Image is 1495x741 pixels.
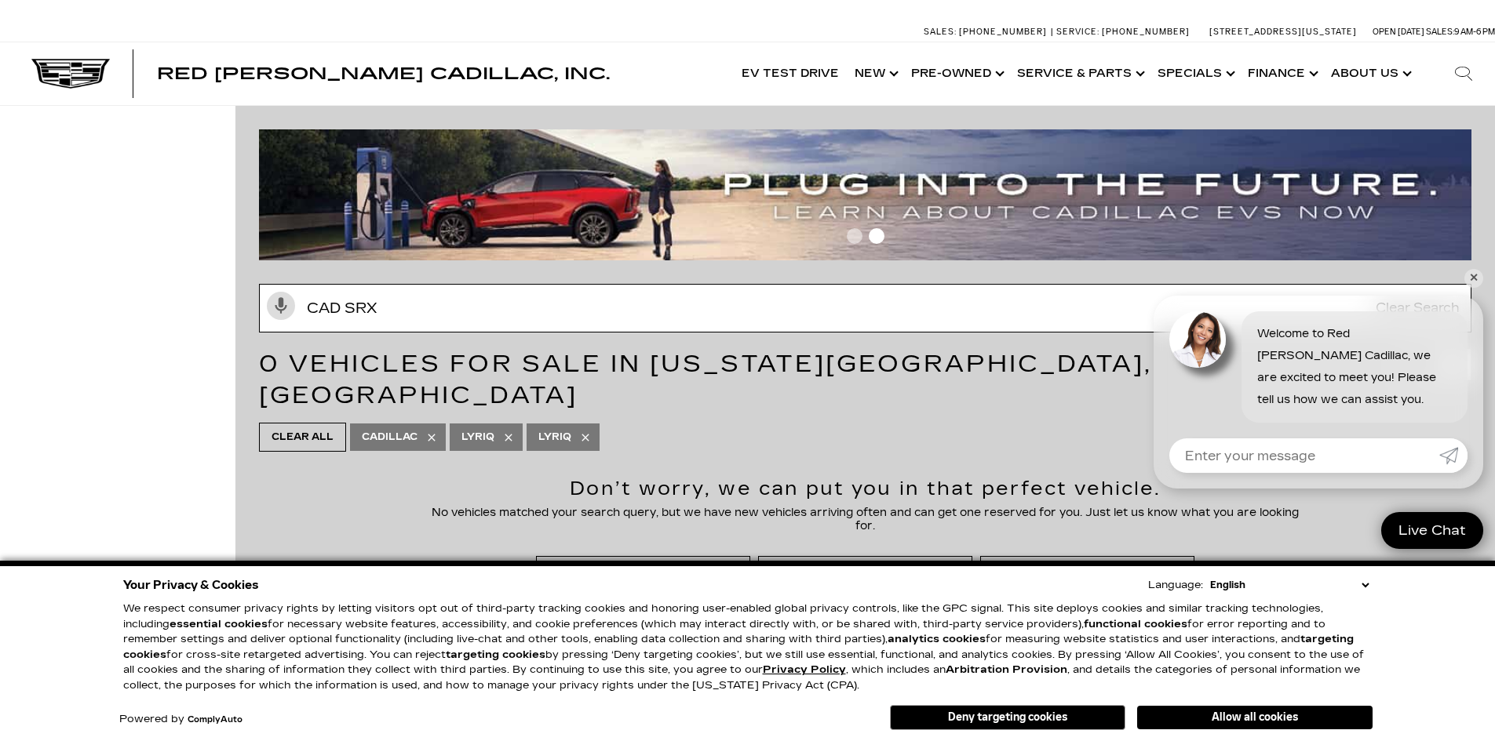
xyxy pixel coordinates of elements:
a: Pre-Owned [903,42,1009,105]
a: Submit [1439,438,1468,473]
img: Agent profile photo [1169,311,1226,368]
input: Search Inventory [259,284,1471,332]
strong: targeting cookies [446,648,545,661]
span: 9 AM-6 PM [1454,27,1495,37]
strong: Arbitration Provision [946,663,1067,676]
h2: Don’t worry, we can put you in that perfect vehicle. [421,479,1309,498]
a: EV Test Drive [734,42,847,105]
strong: analytics cookies [888,633,986,645]
span: Go to slide 2 [869,228,884,244]
div: Contact Us [536,556,750,588]
a: Finance [1240,42,1323,105]
img: Cadillac Dark Logo with Cadillac White Text [31,59,110,89]
a: New [847,42,903,105]
div: Reset Search [758,556,972,588]
span: Open [DATE] [1373,27,1424,37]
span: Red [PERSON_NAME] Cadillac, Inc. [157,64,610,83]
a: ComplyAuto [188,715,242,725]
span: LYRIQ [538,427,571,447]
span: Sales: [1426,27,1454,37]
strong: functional cookies [1084,618,1187,630]
div: Welcome to Red [PERSON_NAME] Cadillac, we are excited to meet you! Please tell us how we can assi... [1242,311,1468,423]
a: Service: [PHONE_NUMBER] [1051,27,1194,36]
strong: targeting cookies [123,633,1354,661]
span: Go to slide 1 [847,228,862,244]
a: [STREET_ADDRESS][US_STATE] [1209,27,1357,37]
div: Language: [1148,580,1203,590]
span: Live Chat [1391,521,1474,539]
a: Sales: [PHONE_NUMBER] [924,27,1051,36]
a: Privacy Policy [763,663,846,676]
a: Service & Parts [1009,42,1150,105]
button: Allow all cookies [1137,706,1373,729]
div: Powered by [119,714,242,725]
img: ev-blog-post-banners4 [259,129,1483,260]
select: Language Select [1206,577,1373,593]
span: Clear Search [1368,285,1468,332]
a: Live Chat [1381,512,1483,549]
a: Red [PERSON_NAME] Cadillac, Inc. [157,66,610,82]
span: Service: [1056,27,1099,37]
input: Enter your message [1169,438,1439,473]
span: Lyriq [461,427,494,447]
span: Cadillac [362,427,418,447]
svg: Click to toggle on voice search [267,292,295,320]
strong: essential cookies [170,618,268,630]
p: No vehicles matched your search query, but we have new vehicles arriving often and can get one re... [421,506,1309,532]
a: Specials [1150,42,1240,105]
span: [PHONE_NUMBER] [1102,27,1190,37]
a: About Us [1323,42,1417,105]
button: Deny targeting cookies [890,705,1125,730]
span: Sales: [924,27,957,37]
span: Your Privacy & Cookies [123,574,259,596]
p: We respect consumer privacy rights by letting visitors opt out of third-party tracking cookies an... [123,601,1373,693]
span: 0 Vehicles for Sale in [US_STATE][GEOGRAPHIC_DATA], [GEOGRAPHIC_DATA] [259,350,1152,409]
div: Build and Price [980,556,1194,588]
span: [PHONE_NUMBER] [959,27,1047,37]
span: Clear All [272,427,334,447]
